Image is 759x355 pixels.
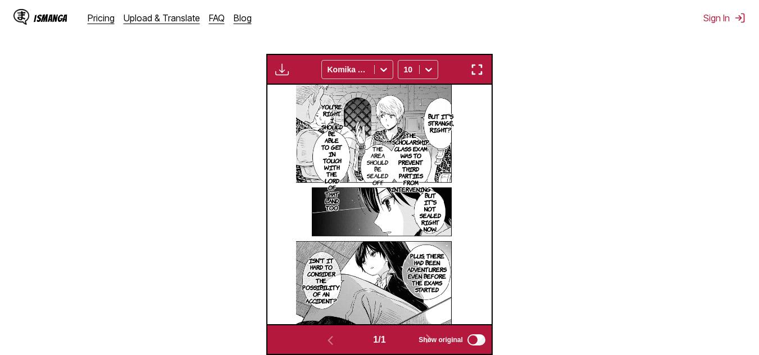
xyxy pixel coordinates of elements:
[13,9,88,27] a: IsManga LogoIsManga
[470,63,484,76] img: Enter fullscreen
[365,143,390,188] p: The area should be sealed off.
[296,85,463,324] img: Manga Panel
[234,12,252,24] a: Blog
[734,12,746,24] img: Sign out
[124,12,200,24] a: Upload & Translate
[34,13,67,24] div: IsManga
[275,63,289,76] img: Download translated images
[88,12,115,24] a: Pricing
[389,130,433,195] p: The scholarship class exam was to prevent third parties from intervening
[405,250,449,295] p: Plus, there had been adventurers even before the exams started
[467,334,485,345] input: Show original
[419,336,463,344] span: Show original
[209,12,225,24] a: FAQ
[703,12,746,24] button: Sign In
[13,9,29,25] img: IsManga Logo
[426,110,456,135] p: But it's strange, right?
[373,335,385,345] span: 1 / 1
[417,190,444,234] p: But it's not sealed right now.
[324,334,337,347] img: Previous page
[319,101,345,213] p: You're right. I should be able to get in touch with the lord of that land, too
[300,255,342,306] p: Isn't it hard to consider the possibility of an accident?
